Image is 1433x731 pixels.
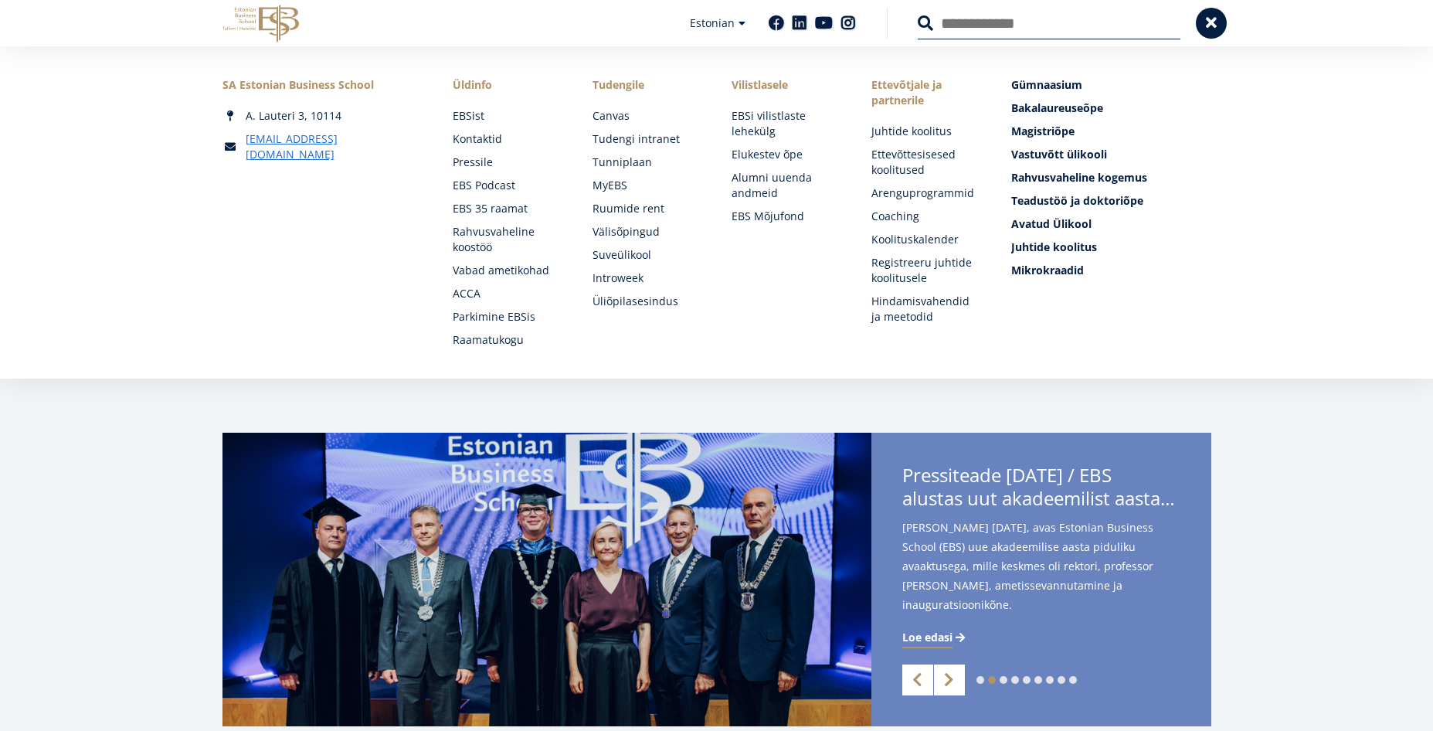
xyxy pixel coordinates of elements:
a: Linkedin [792,15,807,31]
a: Rahvusvaheline kogemus [1011,170,1211,185]
a: Magistriõpe [1011,124,1211,139]
a: Arenguprogrammid [871,185,980,201]
span: [PERSON_NAME] [DATE], avas Estonian Business School (EBS) uue akadeemilise aasta piduliku avaaktu... [902,518,1180,639]
span: Üldinfo [453,77,562,93]
a: Loe edasi [902,630,968,645]
a: EBS 35 raamat [453,201,562,216]
a: Ruumide rent [593,201,701,216]
a: Mikrokraadid [1011,263,1211,278]
a: Registreeru juhtide koolitusele [871,255,980,286]
a: EBSist [453,108,562,124]
a: Suveülikool [593,247,701,263]
a: Avatud Ülikool [1011,216,1211,232]
span: Gümnaasium [1011,77,1082,92]
a: Teadustöö ja doktoriõpe [1011,193,1211,209]
a: EBS Mõjufond [732,209,840,224]
a: Next [934,665,965,695]
a: 6 [1034,676,1042,684]
span: Juhtide koolitus [1011,240,1097,254]
a: MyEBS [593,178,701,193]
a: Elukestev õpe [732,147,840,162]
a: Kontaktid [453,131,562,147]
a: Hindamisvahendid ja meetodid [871,294,980,325]
a: 8 [1058,676,1065,684]
span: Loe edasi [902,630,953,645]
span: Pressiteade [DATE] / EBS [902,464,1180,515]
a: Previous [902,665,933,695]
a: EBS Podcast [453,178,562,193]
a: Koolituskalender [871,232,980,247]
a: 5 [1023,676,1031,684]
a: Tunniplaan [593,155,701,170]
span: Mikrokraadid [1011,263,1084,277]
span: Bakalaureuseõpe [1011,100,1103,115]
a: Canvas [593,108,701,124]
a: EBSi vilistlaste lehekülg [732,108,840,139]
span: Ettevõtjale ja partnerile [871,77,980,108]
div: SA Estonian Business School [222,77,422,93]
a: Ettevõttesisesed koolitused [871,147,980,178]
a: Vastuvõtt ülikooli [1011,147,1211,162]
span: Vastuvõtt ülikooli [1011,147,1107,161]
a: Facebook [769,15,784,31]
a: Välisõpingud [593,224,701,240]
a: Gümnaasium [1011,77,1211,93]
a: 7 [1046,676,1054,684]
a: Introweek [593,270,701,286]
a: Alumni uuenda andmeid [732,170,840,201]
a: Juhtide koolitus [1011,240,1211,255]
a: Instagram [840,15,856,31]
a: [EMAIL_ADDRESS][DOMAIN_NAME] [246,131,422,162]
a: Tudengi intranet [593,131,701,147]
a: Bakalaureuseõpe [1011,100,1211,116]
a: Üliõpilasesindus [593,294,701,309]
a: 9 [1069,676,1077,684]
img: a [222,433,871,726]
a: Tudengile [593,77,701,93]
a: Parkimine EBSis [453,309,562,325]
a: Pressile [453,155,562,170]
span: Vilistlasele [732,77,840,93]
a: Coaching [871,209,980,224]
a: Youtube [815,15,833,31]
a: Juhtide koolitus [871,124,980,139]
a: Raamatukogu [453,332,562,348]
a: ACCA [453,286,562,301]
a: 4 [1011,676,1019,684]
span: Avatud Ülikool [1011,216,1092,231]
div: A. Lauteri 3, 10114 [222,108,422,124]
span: alustas uut akadeemilist aastat rektor [PERSON_NAME] ametissevannutamisega - teise ametiaja keskm... [902,487,1180,510]
a: Vabad ametikohad [453,263,562,278]
span: Rahvusvaheline kogemus [1011,170,1147,185]
a: 2 [988,676,996,684]
a: 1 [976,676,984,684]
span: Teadustöö ja doktoriõpe [1011,193,1143,208]
span: Magistriõpe [1011,124,1075,138]
a: Rahvusvaheline koostöö [453,224,562,255]
a: 3 [1000,676,1007,684]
